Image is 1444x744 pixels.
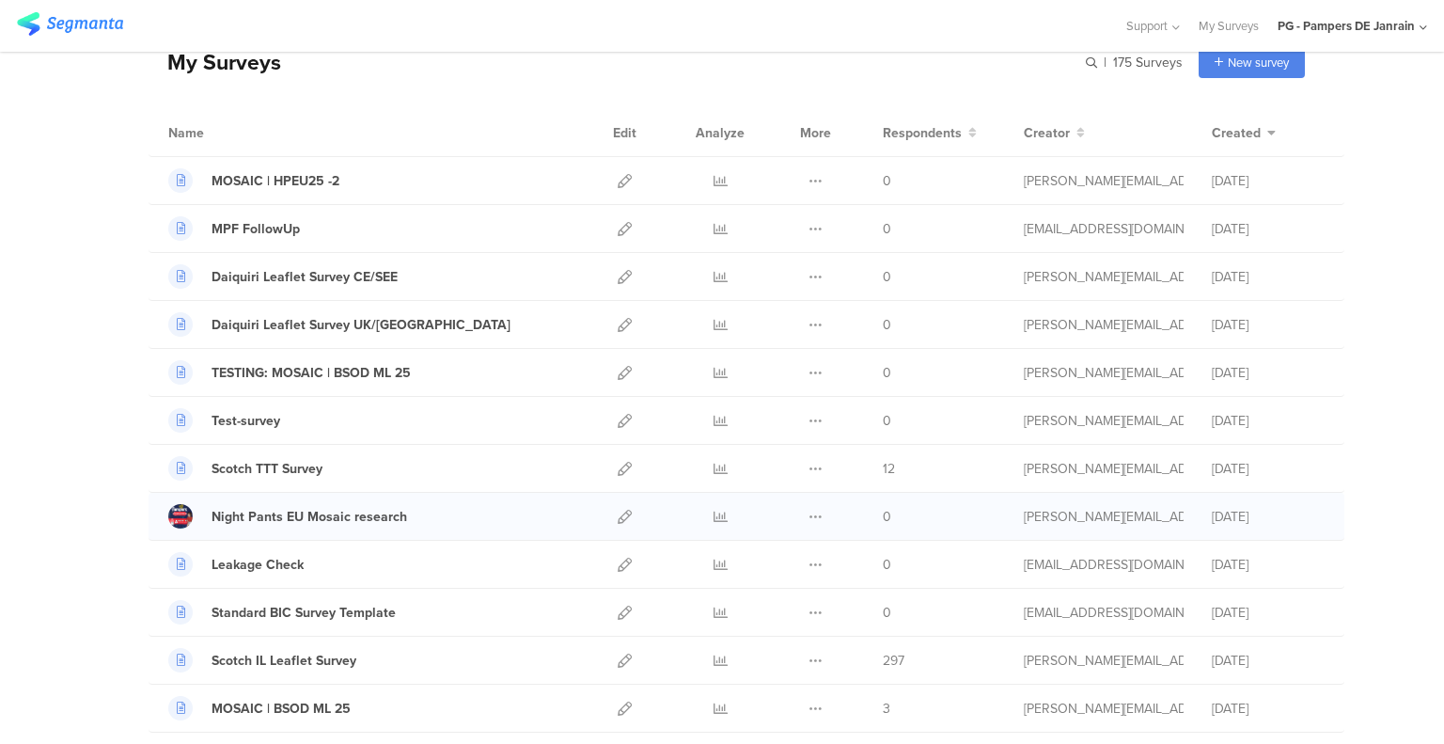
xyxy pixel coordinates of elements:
span: 175 Surveys [1113,53,1183,72]
div: Night Pants EU Mosaic research [212,507,407,527]
div: [DATE] [1212,411,1325,431]
a: MOSAIC | BSOD ML 25 [168,696,351,720]
a: Test-survey [168,408,280,433]
div: fritz.t@pg.com [1024,363,1184,383]
span: 0 [883,411,891,431]
div: [DATE] [1212,555,1325,575]
div: Scotch TTT Survey [212,459,322,479]
span: 0 [883,555,891,575]
div: alves.dp@pg.com [1024,507,1184,527]
div: [DATE] [1212,699,1325,719]
a: Scotch TTT Survey [168,456,322,481]
div: fritz.t@pg.com [1024,699,1184,719]
div: Scotch IL Leaflet Survey [212,651,356,671]
div: Daiquiri Leaflet Survey CE/SEE [212,267,398,287]
div: [DATE] [1212,363,1325,383]
div: [DATE] [1212,459,1325,479]
span: 297 [883,651,904,671]
a: Leakage Check [168,552,304,577]
span: 0 [883,219,891,239]
div: MPF FollowUp [212,219,300,239]
button: Respondents [883,123,977,143]
button: Creator [1024,123,1085,143]
div: [DATE] [1212,507,1325,527]
img: segmanta logo [17,12,123,36]
div: fritz.t@pg.com [1024,171,1184,191]
a: Scotch IL Leaflet Survey [168,648,356,673]
div: burcak.b.1@pg.com [1024,555,1184,575]
span: New survey [1228,54,1289,71]
span: 0 [883,507,891,527]
div: TESTING: MOSAIC | BSOD ML 25 [212,363,411,383]
span: 0 [883,267,891,287]
span: 0 [883,603,891,623]
span: | [1101,53,1109,72]
div: burcak.b.1@pg.com [1024,219,1184,239]
div: [DATE] [1212,651,1325,671]
span: 0 [883,315,891,335]
div: fritz.t@pg.com [1024,315,1184,335]
button: Created [1212,123,1276,143]
span: 12 [883,459,895,479]
span: Support [1126,17,1168,35]
div: [DATE] [1212,267,1325,287]
div: fritz.t@pg.com [1024,651,1184,671]
a: Daiquiri Leaflet Survey UK/[GEOGRAPHIC_DATA] [168,312,510,337]
span: 0 [883,363,891,383]
a: Daiquiri Leaflet Survey CE/SEE [168,264,398,289]
div: Analyze [692,109,748,156]
span: 0 [883,171,891,191]
div: Leakage Check [212,555,304,575]
div: Test-survey [212,411,280,431]
div: fritz.t@pg.com [1024,459,1184,479]
a: MOSAIC | HPEU25 -2 [168,168,339,193]
div: [DATE] [1212,171,1325,191]
a: Standard BIC Survey Template [168,600,396,625]
div: burcak.b.1@pg.com [1024,603,1184,623]
div: [DATE] [1212,315,1325,335]
div: fritz.t@pg.com [1024,411,1184,431]
div: Daiquiri Leaflet Survey UK/Iberia [212,315,510,335]
span: 3 [883,699,890,719]
div: [DATE] [1212,603,1325,623]
span: Respondents [883,123,962,143]
div: Edit [604,109,645,156]
a: Night Pants EU Mosaic research [168,504,407,529]
div: [DATE] [1212,219,1325,239]
span: Creator [1024,123,1070,143]
span: Created [1212,123,1261,143]
div: MOSAIC | BSOD ML 25 [212,699,351,719]
div: MOSAIC | HPEU25 -2 [212,171,339,191]
div: fritz.t@pg.com [1024,267,1184,287]
a: MPF FollowUp [168,216,300,241]
div: My Surveys [149,46,281,78]
div: PG - Pampers DE Janrain [1278,17,1415,35]
div: Standard BIC Survey Template [212,603,396,623]
div: Name [168,123,281,143]
div: More [795,109,836,156]
a: TESTING: MOSAIC | BSOD ML 25 [168,360,411,385]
